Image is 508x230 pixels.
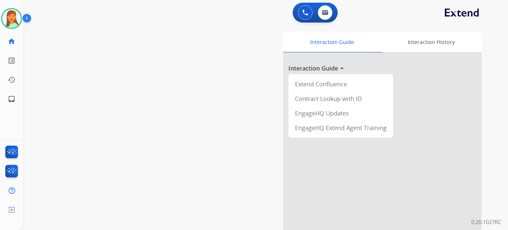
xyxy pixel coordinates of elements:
[291,120,391,135] div: EngageHQ Extend Agent Training
[291,106,391,120] div: EngageHQ Updates
[8,95,16,103] mat-icon: inbox
[291,91,391,106] div: Contract Lookup with ID
[283,32,381,52] div: Interaction Guide
[291,77,391,91] div: Extend Confluence
[8,57,16,65] mat-icon: list_alt
[2,9,21,28] img: avatar
[8,76,16,84] mat-icon: history
[381,32,482,52] div: Interaction History
[471,218,501,226] p: 0.20.1027RC
[8,37,16,45] mat-icon: home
